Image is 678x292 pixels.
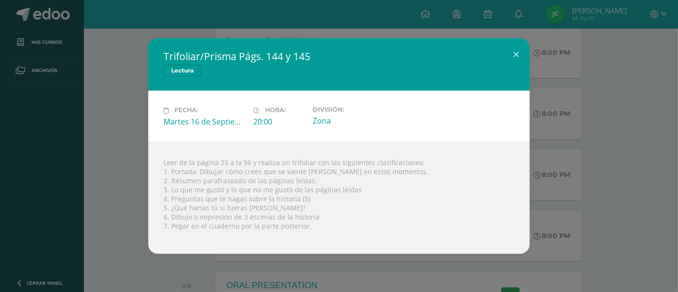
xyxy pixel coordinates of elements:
button: Close (Esc) [503,38,530,71]
h2: Trifoliar/Prisma Págs. 144 y 145 [164,50,514,63]
div: 20:00 [253,116,305,127]
span: Hora: [265,107,286,114]
label: División: [313,106,395,113]
span: Lectura [164,65,201,76]
div: Zona [313,115,395,126]
span: Fecha: [175,107,198,114]
div: Leer de la página 25 a la 56 y realiza un trifoliar con las siguientes clasificaciones: 1. Portad... [148,142,530,254]
div: Martes 16 de Septiembre [164,116,246,127]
